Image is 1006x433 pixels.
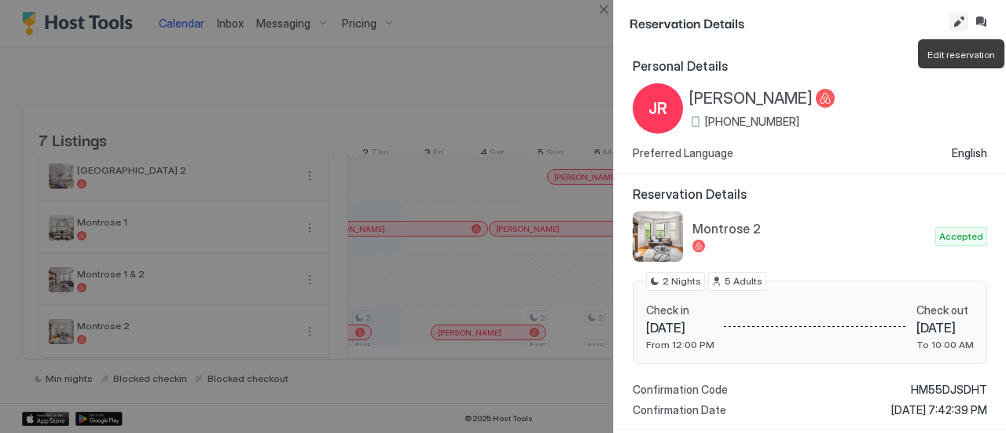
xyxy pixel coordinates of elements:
[916,320,974,336] span: [DATE]
[633,58,987,74] span: Personal Details
[648,97,667,120] span: JR
[663,274,701,288] span: 2 Nights
[891,403,987,417] span: [DATE] 7:42:39 PM
[916,303,974,317] span: Check out
[633,146,733,160] span: Preferred Language
[725,274,762,288] span: 5 Adults
[633,186,987,202] span: Reservation Details
[646,303,714,317] span: Check in
[952,146,987,160] span: English
[633,211,683,262] div: listing image
[949,13,968,31] button: Edit reservation
[939,229,983,244] span: Accepted
[630,13,946,32] span: Reservation Details
[689,89,813,108] span: [PERSON_NAME]
[916,339,974,350] span: To 10:00 AM
[971,13,990,31] button: Inbox
[646,320,714,336] span: [DATE]
[633,403,726,417] span: Confirmation Date
[646,339,714,350] span: From 12:00 PM
[911,383,987,397] span: HM55DJSDHT
[692,221,929,237] span: Montrose 2
[705,115,799,129] span: [PHONE_NUMBER]
[927,49,995,61] span: Edit reservation
[633,383,728,397] span: Confirmation Code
